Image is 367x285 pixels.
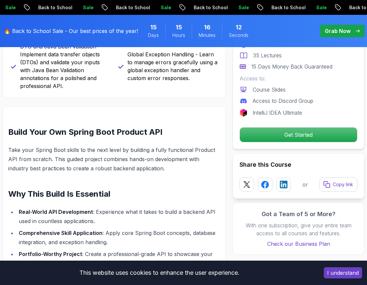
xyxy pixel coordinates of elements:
[19,230,102,236] strong: Comprehensive Skill Application
[172,32,185,39] span: Hours
[17,249,220,268] li: : Create a professional-grade API to showcase your skills to potential employers or clients.
[240,127,357,142] button: Get Started
[240,210,357,219] h3: Got a Team of 5 or More?
[240,221,357,237] p: With one subscription, give your entire team access to all courses and features.
[19,209,93,215] strong: Real-World API Development
[4,27,138,35] p: 🔥 Back to School Sale - Our best prices of the year!
[8,127,220,137] h2: Build Your Own Spring Boot Product API
[319,177,357,192] button: Copy link
[5,266,314,280] div: This website uses cookies to enhance the user experience.
[333,181,353,188] p: Copy link
[17,228,220,247] li: : Apply core Spring Boot concepts, database integration, and exception handling.
[253,109,302,117] p: IntelliJ IDEA Ultimate
[302,181,308,188] p: or
[240,109,247,117] img: jetbrains logo
[253,86,286,94] p: Course Slides
[33,4,78,11] p: Back to School
[155,4,177,11] p: Sale
[324,267,362,278] button: Accept cookies
[253,97,313,105] p: Access to Discord Group
[111,4,155,11] p: Back to School
[240,160,357,169] h2: Share this Course
[229,32,248,39] span: Seconds
[253,51,282,59] p: 35 Lectures
[188,4,233,11] p: Back to School
[8,145,220,173] p: Take your Spring Boot skills to the next level by building a fully functional Product API from sc...
[233,4,254,11] p: Sale
[20,43,110,90] p: DTO and Java Bean Validation - Implement data transfer objects (DTOs) and validate your inputs wi...
[311,4,332,11] p: Sale
[325,27,351,35] p: Grab Now
[236,23,242,32] span: 12 Seconds
[251,63,332,71] p: 15 Days Money Back Guaranteed
[19,251,82,257] strong: Portfolio-Worthy Project
[266,4,311,11] p: Back to School
[176,23,182,32] span: 15 Hours
[240,240,357,248] a: Check our Business Plan
[204,23,211,32] span: 16 Minutes
[240,74,357,82] p: Access to:
[199,32,215,39] span: Minutes
[78,4,99,11] p: Sale
[17,207,220,226] li: : Experience what it takes to build a backend API used in countless applications.
[127,50,218,82] p: Global Exception Handling - Learn to manage errors gracefully using a global exception handler an...
[240,128,357,142] p: Get Started
[8,189,220,199] h2: Why This Build Is Essential
[148,32,159,39] span: Days
[150,23,157,32] span: 15 Days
